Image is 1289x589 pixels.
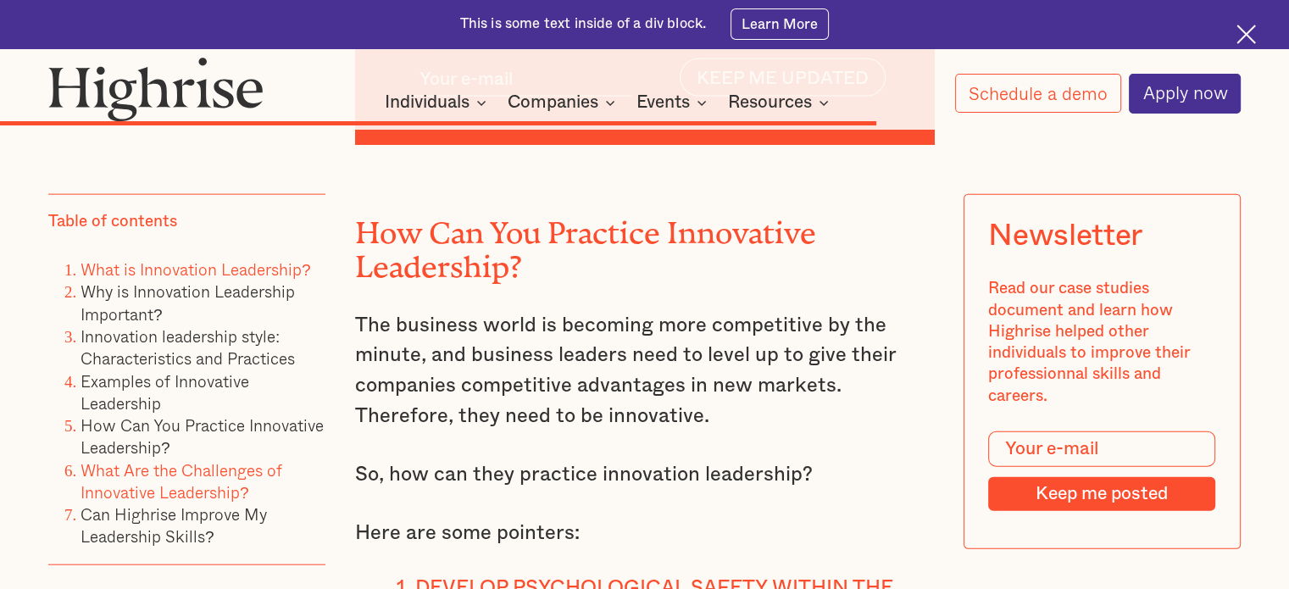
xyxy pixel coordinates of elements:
a: What Are the Challenges of Innovative Leadership? [81,457,282,503]
h2: How Can You Practice Innovative Leadership? [355,208,934,277]
div: Read our case studies document and learn how Highrise helped other individuals to improve their p... [989,278,1216,407]
div: Newsletter [989,219,1142,253]
div: Table of contents [48,210,177,231]
a: Examples of Innovative Leadership [81,368,249,414]
div: Individuals [385,92,492,113]
a: Schedule a demo [955,74,1121,113]
div: Resources [728,92,812,113]
a: How Can You Practice Innovative Leadership? [81,412,324,458]
input: Keep me posted [989,476,1216,510]
div: Companies [508,92,620,113]
a: Apply now [1129,74,1241,114]
input: Your e-mail [989,431,1216,467]
div: Resources [728,92,834,113]
div: Companies [508,92,598,113]
img: Cross icon [1236,25,1256,44]
img: Highrise logo [48,57,264,122]
p: Here are some pointers: [355,519,934,549]
a: Can Highrise Improve My Leadership Skills? [81,501,267,547]
div: Events [636,92,712,113]
a: Innovation leadership style: Characteristics and Practices [81,323,295,370]
p: The business world is becoming more competitive by the minute, and business leaders need to level... [355,311,934,432]
a: Why is Innovation Leadership Important? [81,279,295,325]
div: This is some text inside of a div block. [460,14,707,34]
a: What is Innovation Leadership? [81,256,311,281]
form: Modal Form [989,431,1216,511]
p: So, how can they practice innovation leadership? [355,460,934,491]
div: Events [636,92,690,113]
div: Individuals [385,92,469,113]
a: Learn More [731,8,830,39]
